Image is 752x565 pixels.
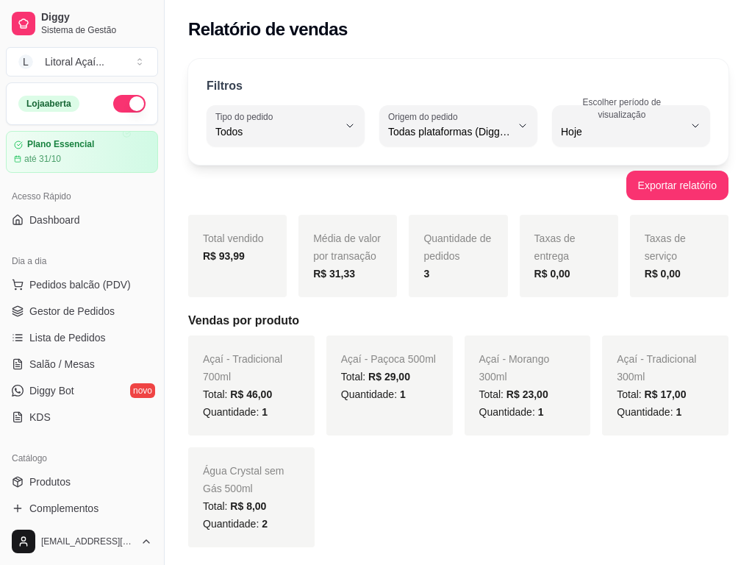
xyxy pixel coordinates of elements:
[6,326,158,349] a: Lista de Pedidos
[479,388,548,400] span: Total:
[6,352,158,376] a: Salão / Mesas
[6,524,158,559] button: [EMAIL_ADDRESS][DOMAIN_NAME]
[400,388,406,400] span: 1
[203,500,266,512] span: Total:
[538,406,544,418] span: 1
[27,139,94,150] article: Plano Essencial
[423,268,429,280] strong: 3
[29,501,99,516] span: Complementos
[41,11,152,24] span: Diggy
[341,388,406,400] span: Quantidade:
[6,208,158,232] a: Dashboard
[188,18,348,41] h2: Relatório de vendas
[203,465,284,494] span: Água Crystal sem Gás 500ml
[203,388,272,400] span: Total:
[188,312,728,330] h5: Vendas por produto
[6,185,158,208] div: Acesso Rápido
[676,406,681,418] span: 1
[313,268,355,280] strong: R$ 31,33
[29,357,95,372] span: Salão / Mesas
[506,388,548,400] span: R$ 23,00
[6,379,158,402] a: Diggy Botnovo
[41,536,135,547] span: [EMAIL_ADDRESS][DOMAIN_NAME]
[29,410,51,424] span: KDS
[18,54,33,69] span: L
[645,232,686,262] span: Taxas de serviço
[341,353,436,365] span: Açaí - Paçoca 500ml
[6,470,158,494] a: Produtos
[207,105,365,146] button: Tipo do pedidoTodos
[29,277,131,292] span: Pedidos balcão (PDV)
[534,268,570,280] strong: R$ 0,00
[203,353,282,383] span: Açaí - Tradicional 700ml
[203,518,268,530] span: Quantidade:
[262,406,268,418] span: 1
[368,371,410,383] span: R$ 29,00
[617,406,681,418] span: Quantidade:
[29,383,74,398] span: Diggy Bot
[6,249,158,273] div: Dia a dia
[379,105,537,146] button: Origem do pedidoTodas plataformas (Diggy, iFood)
[215,110,278,123] label: Tipo do pedido
[207,77,243,95] p: Filtros
[552,105,710,146] button: Escolher período de visualizaçãoHoje
[29,304,115,319] span: Gestor de Pedidos
[479,353,550,383] span: Açaí - Morango 300ml
[313,232,381,262] span: Média de valor por transação
[388,124,511,139] span: Todas plataformas (Diggy, iFood)
[203,406,268,418] span: Quantidade:
[341,371,410,383] span: Total:
[6,405,158,429] a: KDS
[534,232,576,262] span: Taxas de entrega
[6,6,158,41] a: DiggySistema de Gestão
[29,330,106,345] span: Lista de Pedidos
[6,273,158,296] button: Pedidos balcão (PDV)
[203,250,245,262] strong: R$ 93,99
[617,353,696,383] span: Açaí - Tradicional 300ml
[561,124,684,139] span: Hoje
[6,299,158,323] a: Gestor de Pedidos
[423,232,491,262] span: Quantidade de pedidos
[6,47,158,77] button: Select a team
[388,110,462,123] label: Origem do pedido
[41,24,152,36] span: Sistema de Gestão
[626,171,728,200] button: Exportar relatório
[29,213,80,227] span: Dashboard
[18,96,79,112] div: Loja aberta
[561,96,688,121] label: Escolher período de visualização
[6,497,158,520] a: Complementos
[230,388,272,400] span: R$ 46,00
[262,518,268,530] span: 2
[113,95,146,113] button: Alterar Status
[6,131,158,173] a: Plano Essencialaté 31/10
[24,153,61,165] article: até 31/10
[617,388,686,400] span: Total:
[645,268,681,280] strong: R$ 0,00
[6,447,158,470] div: Catálogo
[203,232,264,244] span: Total vendido
[645,388,687,400] span: R$ 17,00
[29,475,71,489] span: Produtos
[479,406,544,418] span: Quantidade:
[230,500,266,512] span: R$ 8,00
[45,54,104,69] div: Litoral Açaí ...
[215,124,338,139] span: Todos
